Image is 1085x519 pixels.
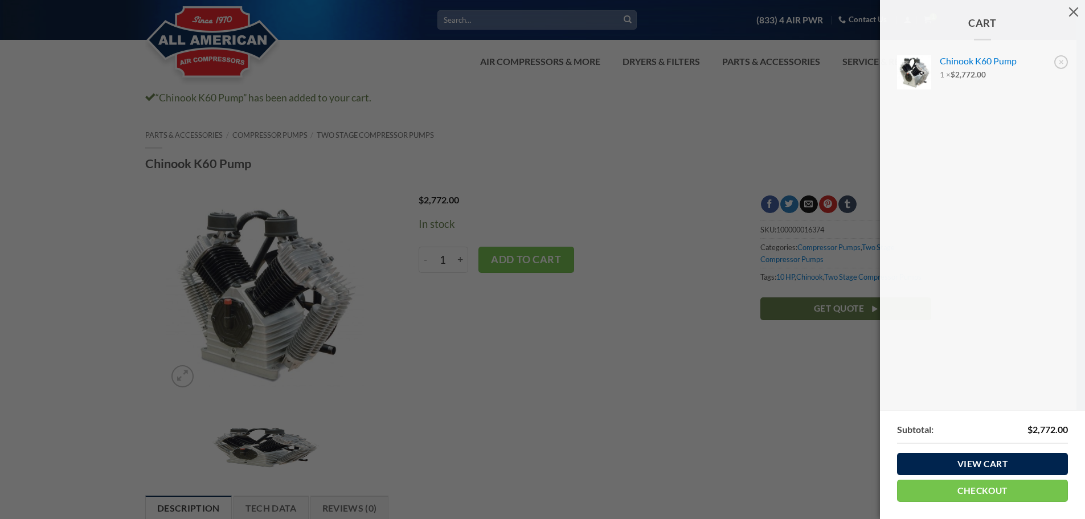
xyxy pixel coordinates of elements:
[940,55,1051,67] a: Chinook K60 Pump
[951,70,986,79] bdi: 2,772.00
[940,70,986,80] span: 1 ×
[1054,55,1068,69] a: Remove Chinook K60 Pump from cart
[951,70,955,79] span: $
[1027,424,1068,435] bdi: 2,772.00
[897,453,1068,475] a: View cart
[897,480,1068,502] a: Checkout
[897,17,1068,30] span: Cart
[897,422,933,437] strong: Subtotal:
[1027,424,1033,435] span: $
